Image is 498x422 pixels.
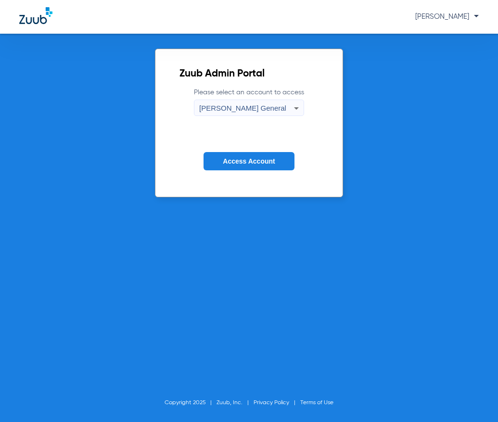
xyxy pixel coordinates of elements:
span: [PERSON_NAME] General [199,104,286,112]
li: Zuub, Inc. [217,398,254,408]
img: Zuub Logo [19,7,52,24]
li: Copyright 2025 [165,398,217,408]
label: Please select an account to access [194,88,304,116]
button: Access Account [204,152,294,171]
h2: Zuub Admin Portal [179,69,319,79]
a: Privacy Policy [254,400,289,406]
span: [PERSON_NAME] [415,13,479,20]
a: Terms of Use [300,400,333,406]
span: Access Account [223,157,275,165]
